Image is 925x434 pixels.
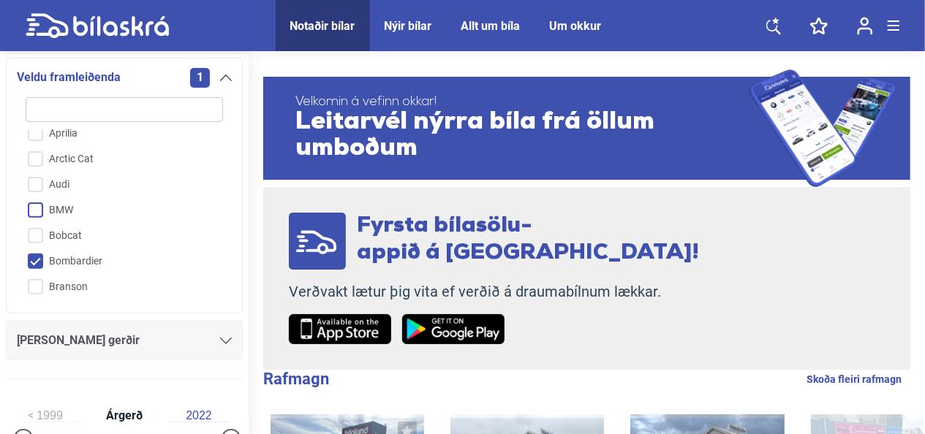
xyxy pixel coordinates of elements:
a: Allt um bíla [461,19,521,33]
b: Rafmagn [263,370,329,388]
img: user-login.svg [857,17,873,35]
span: [PERSON_NAME] gerðir [17,330,140,351]
a: Skoða fleiri rafmagn [807,370,902,389]
span: Fyrsta bílasölu- appið á [GEOGRAPHIC_DATA]! [357,215,699,264]
p: Verðvakt lætur þig vita ef verðið á draumabílnum lækkar. [289,283,699,301]
span: Velkomin á vefinn okkar! [295,95,750,110]
span: Veldu framleiðenda [17,67,121,88]
span: 1 [190,68,210,88]
span: Leitarvél nýrra bíla frá öllum umboðum [295,110,750,162]
a: Um okkur [550,19,602,33]
a: Nýir bílar [385,19,432,33]
a: Velkomin á vefinn okkar!Leitarvél nýrra bíla frá öllum umboðum [263,69,910,187]
a: Notaðir bílar [290,19,355,33]
span: Árgerð [102,410,146,422]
